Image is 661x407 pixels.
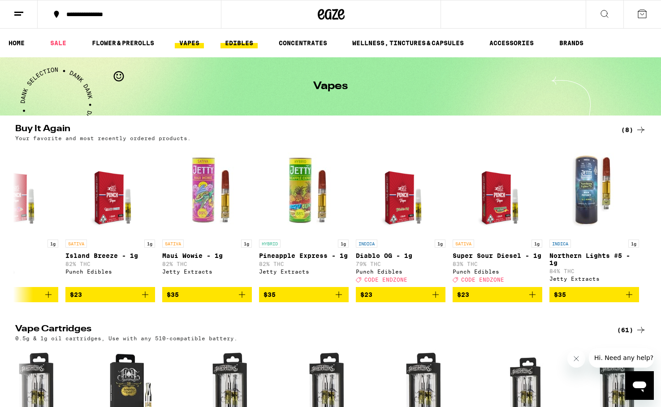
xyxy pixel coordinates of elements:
[274,38,332,48] a: CONCENTRATES
[259,146,349,287] a: Open page for Pineapple Express - 1g from Jetty Extracts
[549,268,639,274] p: 84% THC
[162,240,184,248] p: SATIVA
[162,252,252,259] p: Maui Wowie - 1g
[259,287,349,302] button: Add to bag
[70,291,82,298] span: $23
[241,240,252,248] p: 1g
[4,38,29,48] a: HOME
[15,124,602,135] h2: Buy It Again
[220,38,258,48] a: EDIBLES
[338,240,349,248] p: 1g
[549,146,639,287] a: Open page for Northern Lights #5 - 1g from Jetty Extracts
[549,287,639,302] button: Add to bag
[259,269,349,274] div: Jetty Extracts
[589,348,654,368] iframe: Message from company
[457,291,469,298] span: $23
[617,325,646,335] a: (61)
[15,335,238,341] p: 0.5g & 1g oil cartridges, Use with any 510-compatible battery.
[167,291,179,298] span: $35
[356,287,445,302] button: Add to bag
[356,252,445,259] p: Diablo OG - 1g
[462,146,532,235] img: Punch Edibles - Super Sour Diesel - 1g
[453,252,542,259] p: Super Sour Diesel - 1g
[453,261,542,267] p: 83% THC
[259,240,281,248] p: HYBRID
[485,38,538,48] a: ACCESSORIES
[356,269,445,274] div: Punch Edibles
[162,146,252,235] img: Jetty Extracts - Maui Wowie - 1g
[162,269,252,274] div: Jetty Extracts
[65,287,155,302] button: Add to bag
[46,38,71,48] a: SALE
[75,146,145,235] img: Punch Edibles - Island Breeze - 1g
[453,287,542,302] button: Add to bag
[356,146,445,287] a: Open page for Diablo OG - 1g from Punch Edibles
[48,240,58,248] p: 1g
[549,146,639,235] img: Jetty Extracts - Northern Lights #5 - 1g
[549,276,639,282] div: Jetty Extracts
[15,325,602,335] h2: Vape Cartridges
[628,240,639,248] p: 1g
[65,240,87,248] p: SATIVA
[555,38,588,48] a: BRANDS
[531,240,542,248] p: 1g
[15,135,191,141] p: Your favorite and most recently ordered products.
[259,261,349,267] p: 82% THC
[549,252,639,266] p: Northern Lights #5 - 1g
[453,240,474,248] p: SATIVA
[549,240,571,248] p: INDICA
[144,240,155,248] p: 1g
[162,261,252,267] p: 82% THC
[453,146,542,287] a: Open page for Super Sour Diesel - 1g from Punch Edibles
[366,146,435,235] img: Punch Edibles - Diablo OG - 1g
[65,146,155,287] a: Open page for Island Breeze - 1g from Punch Edibles
[356,240,377,248] p: INDICA
[313,81,348,92] h1: Vapes
[435,240,445,248] p: 1g
[621,124,646,135] a: (8)
[259,146,349,235] img: Jetty Extracts - Pineapple Express - 1g
[360,291,372,298] span: $23
[461,277,504,283] span: CODE ENDZONE
[554,291,566,298] span: $35
[175,38,204,48] a: VAPES
[348,38,468,48] a: WELLNESS, TINCTURES & CAPSULES
[162,146,252,287] a: Open page for Maui Wowie - 1g from Jetty Extracts
[453,269,542,274] div: Punch Edibles
[65,261,155,267] p: 82% THC
[364,277,407,283] span: CODE ENDZONE
[259,252,349,259] p: Pineapple Express - 1g
[567,350,585,368] iframe: Close message
[356,261,445,267] p: 79% THC
[625,371,654,400] iframe: Button to launch messaging window
[65,252,155,259] p: Island Breeze - 1g
[264,291,276,298] span: $35
[87,38,159,48] a: FLOWER & PREROLLS
[162,287,252,302] button: Add to bag
[65,269,155,274] div: Punch Edibles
